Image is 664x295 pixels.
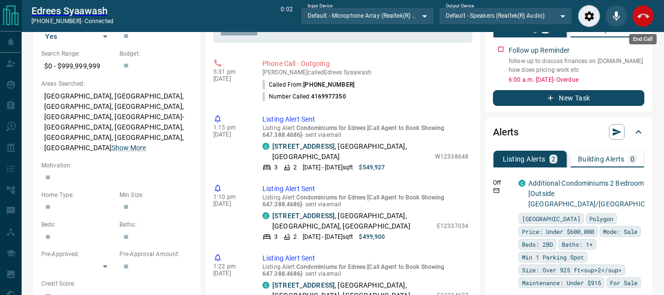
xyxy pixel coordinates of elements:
[213,75,248,82] p: [DATE]
[262,143,269,150] div: condos.ca
[509,57,644,74] p: follow up to discuss finances on [DOMAIN_NAME] how does pricing work etc
[119,250,193,259] p: Pre-Approval Amount:
[493,178,513,187] p: Off
[272,141,430,162] p: , [GEOGRAPHIC_DATA], [GEOGRAPHIC_DATA]
[274,232,278,241] p: 3
[262,125,468,138] p: Listing Alert : - sent via email
[590,26,625,33] p: Completed
[308,3,333,9] label: Input Device
[493,124,519,140] h2: Alerts
[605,5,627,27] div: Mute
[272,212,335,220] a: [STREET_ADDRESS]
[41,220,115,229] p: Beds:
[41,58,115,74] p: $0 - $999,999,999
[262,263,468,277] p: Listing Alert : - sent via email
[359,232,385,241] p: $499,900
[493,90,644,106] button: New Task
[262,114,468,125] p: Listing Alert Sent
[262,194,468,208] p: Listing Alert : - sent via email
[437,222,468,230] p: E12337034
[262,282,269,289] div: condos.ca
[213,194,248,200] p: 1:10 pm
[493,187,500,194] svg: Email
[522,252,584,262] span: Min 1 Parking Spot
[543,26,547,33] p: 1
[213,200,248,207] p: [DATE]
[293,163,297,172] p: 2
[41,49,115,58] p: Search Range:
[213,270,248,277] p: [DATE]
[213,124,248,131] p: 1:15 pm
[522,239,553,249] span: Beds: 2BD
[303,163,353,172] p: [DATE] - [DATE] sqft
[272,211,432,231] p: , [GEOGRAPHIC_DATA], [GEOGRAPHIC_DATA], [GEOGRAPHIC_DATA]
[119,191,193,199] p: Min Size:
[213,131,248,138] p: [DATE]
[509,75,644,84] p: 6:00 a.m. [DATE] - Overdue
[85,18,114,25] span: connected
[522,265,622,275] span: Size: Over 925 ft<sup>2</sup>
[311,93,346,100] span: 4169977350
[119,220,193,229] p: Baths:
[262,253,468,263] p: Listing Alert Sent
[272,281,335,289] a: [STREET_ADDRESS]
[439,7,572,24] div: Default - Speakers (Realtek(R) Audio)
[262,59,468,69] p: Phone Call - Outgoing
[503,156,546,163] p: Listing Alerts
[262,212,269,219] div: condos.ca
[112,143,146,153] button: Show More
[41,29,115,44] div: Yes
[446,3,474,9] label: Output Device
[629,34,657,44] div: End Call
[262,80,354,89] p: Called From:
[511,26,537,33] p: Pending
[603,227,637,236] span: Mode: Sale
[213,68,248,75] p: 5:31 pm
[41,191,115,199] p: Home Type:
[262,184,468,194] p: Listing Alert Sent
[31,5,114,17] a: Edrees Syaawash
[435,152,468,161] p: W12338648
[213,263,248,270] p: 1:22 pm
[522,278,601,288] span: Maintenance: Under $915
[41,250,115,259] p: Pre-Approved:
[272,142,335,150] a: [STREET_ADDRESS]
[551,156,555,163] p: 2
[578,156,625,163] p: Building Alerts
[274,163,278,172] p: 3
[41,279,193,288] p: Credit Score:
[631,156,635,163] p: 0
[359,163,385,172] p: $549,927
[262,69,468,76] p: [PERSON_NAME] called Edrees Syaawash
[262,125,444,138] span: Condominiums for Edrees [Call Agent to Book Showing 647.388.4686]
[262,263,444,277] span: Condominiums for Edrees [Call Agent to Book Showing 647.388.4686]
[31,17,114,26] p: [PHONE_NUMBER] -
[522,227,594,236] span: Price: Under $600,000
[578,5,600,27] div: Audio Settings
[493,120,644,144] div: Alerts
[610,278,637,288] span: For Sale
[303,81,354,88] span: [PHONE_NUMBER]
[522,214,580,224] span: [GEOGRAPHIC_DATA]
[632,5,654,27] div: End Call
[519,180,525,187] div: condos.ca
[41,79,193,88] p: Areas Searched:
[303,232,353,241] p: [DATE] - [DATE] sqft
[293,232,297,241] p: 2
[262,194,444,208] span: Condominiums for Edrees [Call Agent to Book Showing 647.388.4686]
[589,214,613,224] span: Polygon
[301,7,434,24] div: Default - Microphone Array (Realtek(R) Audio)
[41,161,193,170] p: Motivation:
[262,92,346,101] p: Number Called:
[509,45,570,56] p: Follow up Reminder
[562,239,593,249] span: Baths: 1+
[119,49,193,58] p: Budget:
[281,5,292,27] p: 0:02
[41,88,193,156] p: [GEOGRAPHIC_DATA], [GEOGRAPHIC_DATA], [GEOGRAPHIC_DATA], [GEOGRAPHIC_DATA], [GEOGRAPHIC_DATA], [G...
